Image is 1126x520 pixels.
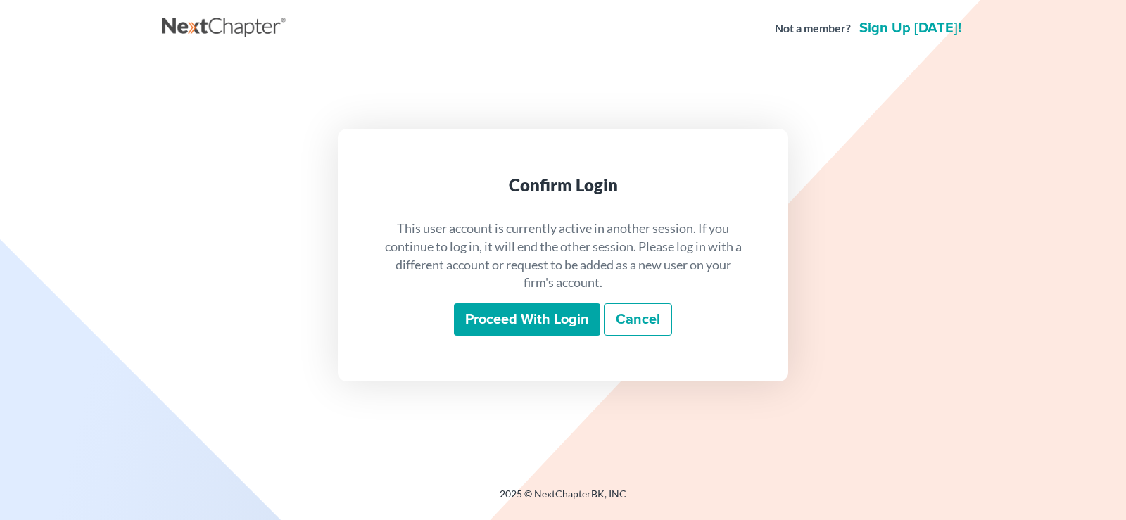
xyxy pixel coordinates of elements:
a: Sign up [DATE]! [856,21,964,35]
a: Cancel [604,303,672,336]
p: This user account is currently active in another session. If you continue to log in, it will end ... [383,220,743,292]
input: Proceed with login [454,303,600,336]
div: 2025 © NextChapterBK, INC [162,487,964,512]
strong: Not a member? [775,20,851,37]
div: Confirm Login [383,174,743,196]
